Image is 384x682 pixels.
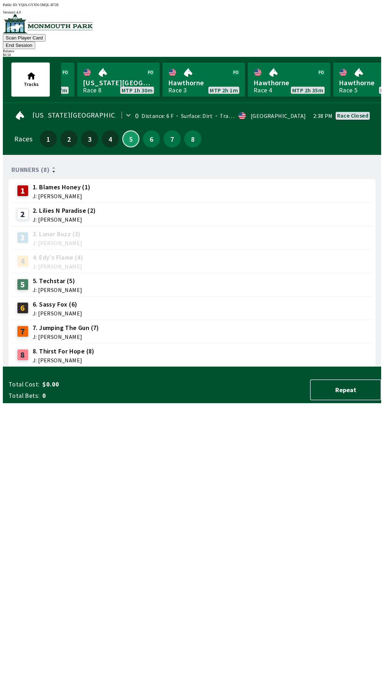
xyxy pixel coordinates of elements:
div: 8 [17,349,28,361]
span: 7. Jumping The Gun (7) [33,323,99,332]
div: 3 [17,232,28,243]
button: Tracks [11,63,50,97]
img: venue logo [3,14,93,33]
span: 7 [165,136,179,141]
div: 1 [17,185,28,196]
span: MTP 2h 35m [292,87,323,93]
div: Race 3 [168,87,187,93]
span: Track Condition: Heavy [213,112,278,119]
span: Hawthorne [168,78,239,87]
div: Public ID: [3,3,381,7]
span: 0 [42,391,154,400]
div: Races [14,136,32,142]
span: 6. Sassy Fox (6) [33,300,82,309]
button: Scan Player Card [3,34,46,42]
button: 1 [40,130,57,147]
span: J: [PERSON_NAME] [33,240,82,246]
span: 1 [42,136,55,141]
span: Total Cost: [9,380,39,389]
a: [US_STATE][GEOGRAPHIC_DATA]Race 8MTP 1h 30m [77,63,160,97]
a: HawthorneRace 3MTP 2h 1m [162,63,245,97]
span: J: [PERSON_NAME] [33,334,99,340]
button: 2 [60,130,78,147]
span: 3. Lunar Buzz (3) [33,229,82,239]
span: 5. Techstar (5) [33,276,82,286]
div: Race 8 [83,87,101,93]
span: 2 [62,136,76,141]
button: End Session [3,42,35,49]
button: 4 [102,130,119,147]
span: 2. Lilies N Paradise (2) [33,206,96,215]
span: J: [PERSON_NAME] [33,193,91,199]
div: [GEOGRAPHIC_DATA] [251,113,306,119]
div: Runners (8) [11,166,373,173]
span: Distance: 6 F [142,112,174,119]
span: 4. Edy's Flame (4) [33,253,83,262]
span: 8 [186,136,199,141]
span: J: [PERSON_NAME] [33,357,95,363]
span: 2:38 PM [313,113,333,119]
span: Hawthorne [254,78,325,87]
span: [US_STATE][GEOGRAPHIC_DATA] [32,112,139,118]
div: $ 0.50 [3,53,381,57]
span: MTP 1h 30m [122,87,153,93]
span: Total Bets: [9,391,39,400]
div: Race 4 [254,87,272,93]
div: Version 1.4.0 [3,10,381,14]
button: 5 [122,130,139,147]
button: Repeat [310,379,381,400]
div: Race closed [337,113,368,118]
span: 8. Thirst For Hope (8) [33,347,95,356]
span: J: [PERSON_NAME] [33,310,82,316]
span: J: [PERSON_NAME] [33,217,96,222]
span: 6 [145,136,158,141]
span: $0.00 [42,380,154,389]
button: 6 [143,130,160,147]
div: 6 [17,302,28,314]
span: 3 [83,136,96,141]
span: 1. Blames Honey (1) [33,183,91,192]
span: YQIA-GYXN-5MQL-B72E [18,3,59,7]
div: 2 [17,209,28,220]
span: J: [PERSON_NAME] [33,264,83,269]
div: Race 5 [339,87,357,93]
div: Balance [3,49,381,53]
div: 4 [17,255,28,267]
span: 4 [103,136,117,141]
span: J: [PERSON_NAME] [33,287,82,293]
div: 0 [135,113,139,119]
span: Surface: Dirt [174,112,213,119]
span: Tracks [24,81,39,87]
span: MTP 2h 1m [210,87,238,93]
a: HawthorneRace 4MTP 2h 35m [248,63,330,97]
button: 7 [164,130,181,147]
button: 3 [81,130,98,147]
div: 5 [17,279,28,290]
span: Repeat [316,386,375,394]
span: Runners (8) [11,167,49,173]
button: 8 [184,130,201,147]
div: 7 [17,326,28,337]
span: [US_STATE][GEOGRAPHIC_DATA] [83,78,154,87]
